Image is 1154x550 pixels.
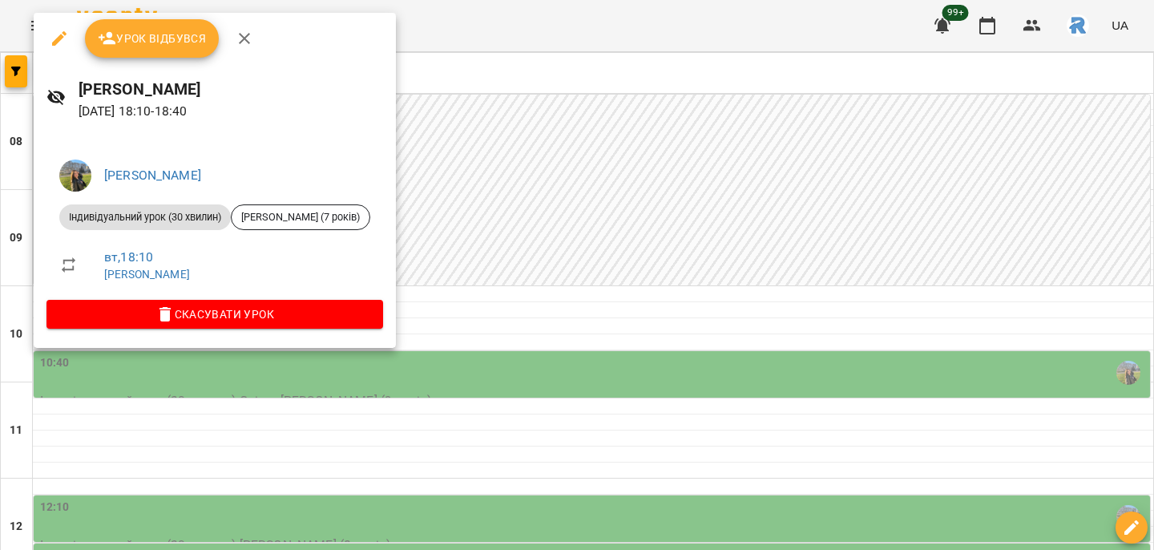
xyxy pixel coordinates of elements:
[104,168,201,183] a: [PERSON_NAME]
[46,300,383,329] button: Скасувати Урок
[232,210,369,224] span: [PERSON_NAME] (7 років)
[59,210,231,224] span: Індивідуальний урок (30 хвилин)
[104,268,190,281] a: [PERSON_NAME]
[79,77,383,102] h6: [PERSON_NAME]
[59,305,370,324] span: Скасувати Урок
[59,160,91,192] img: f0a73d492ca27a49ee60cd4b40e07bce.jpeg
[79,102,383,121] p: [DATE] 18:10 - 18:40
[231,204,370,230] div: [PERSON_NAME] (7 років)
[104,249,153,265] a: вт , 18:10
[85,19,220,58] button: Урок відбувся
[98,29,207,48] span: Урок відбувся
